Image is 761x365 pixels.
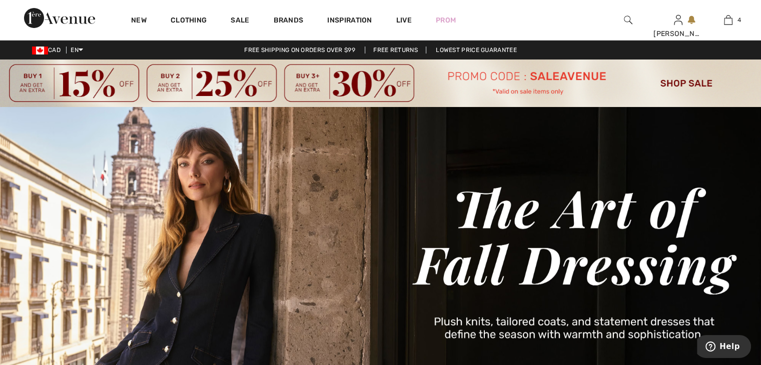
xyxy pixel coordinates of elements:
[236,46,363,53] a: Free shipping on orders over $99
[674,15,682,24] a: Sign In
[428,46,525,53] a: Lowest Price Guarantee
[365,46,426,53] a: Free Returns
[24,8,95,28] img: 1ère Avenue
[131,16,147,26] a: New
[396,15,412,25] a: Live
[327,16,372,26] span: Inspiration
[71,46,83,53] span: EN
[697,335,751,360] iframe: Opens a widget where you can find more information
[171,16,207,26] a: Clothing
[737,15,741,24] span: 4
[32,46,65,53] span: CAD
[274,16,304,26] a: Brands
[231,16,249,26] a: Sale
[32,46,48,54] img: Canadian Dollar
[436,15,456,25] a: Prom
[724,14,732,26] img: My Bag
[653,28,702,39] div: [PERSON_NAME]
[674,14,682,26] img: My Info
[624,14,632,26] img: search the website
[703,14,752,26] a: 4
